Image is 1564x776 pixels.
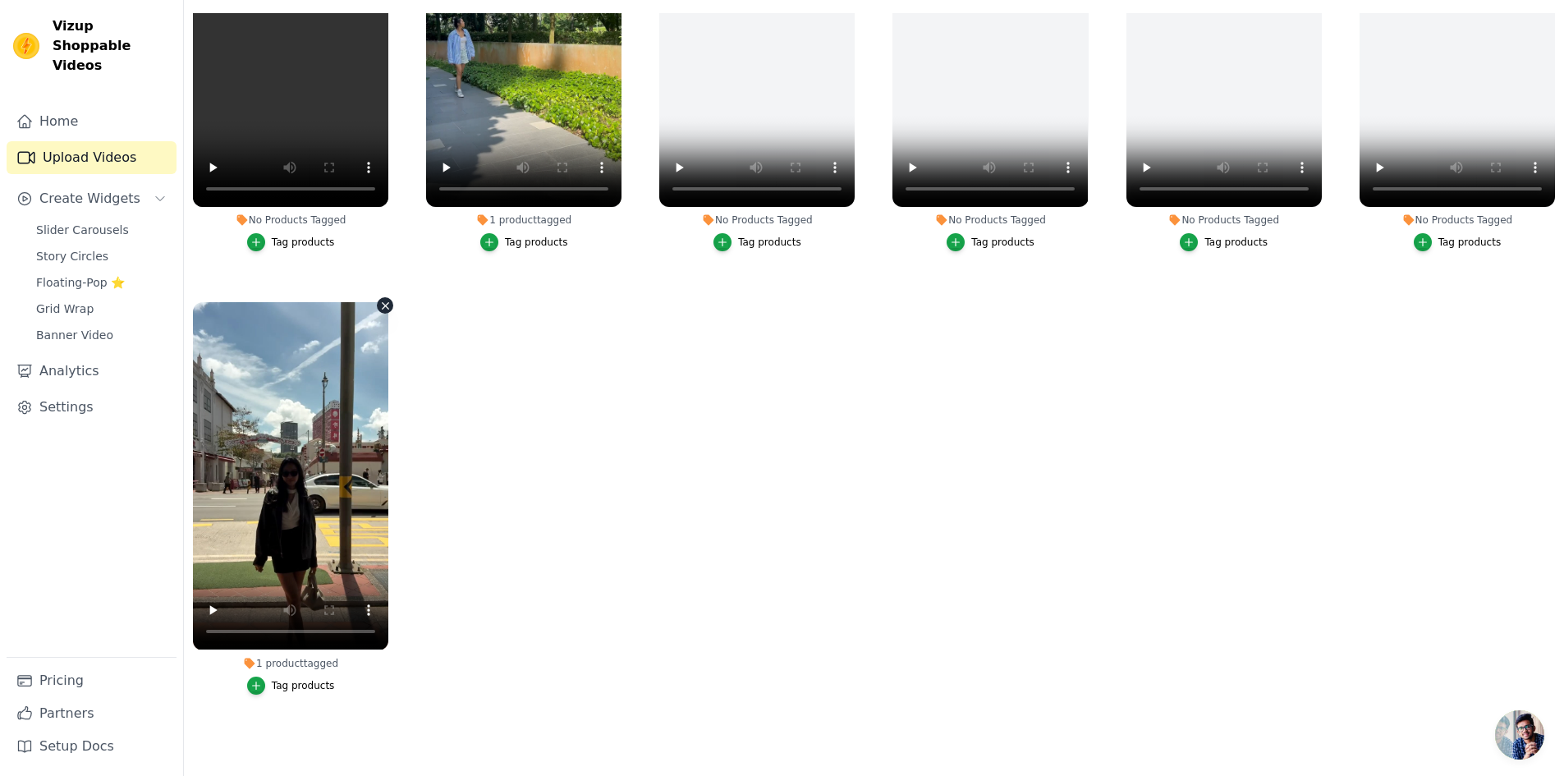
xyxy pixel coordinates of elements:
[1495,710,1544,760] div: Open chat
[377,297,393,314] button: Video Delete
[36,222,129,238] span: Slider Carousels
[738,236,801,249] div: Tag products
[713,233,801,251] button: Tag products
[36,301,94,317] span: Grid Wrap
[7,730,177,763] a: Setup Docs
[247,677,335,695] button: Tag products
[7,697,177,730] a: Partners
[971,236,1034,249] div: Tag products
[1414,233,1502,251] button: Tag products
[947,233,1034,251] button: Tag products
[1204,236,1268,249] div: Tag products
[53,16,170,76] span: Vizup Shoppable Videos
[272,679,335,692] div: Tag products
[1126,214,1322,227] div: No Products Tagged
[892,214,1088,227] div: No Products Tagged
[26,218,177,241] a: Slider Carousels
[193,657,388,670] div: 1 product tagged
[7,664,177,697] a: Pricing
[193,214,388,227] div: No Products Tagged
[36,327,113,343] span: Banner Video
[26,271,177,294] a: Floating-Pop ⭐
[1438,236,1502,249] div: Tag products
[1180,233,1268,251] button: Tag products
[247,233,335,251] button: Tag products
[26,297,177,320] a: Grid Wrap
[13,33,39,59] img: Vizup
[7,105,177,138] a: Home
[36,248,108,264] span: Story Circles
[7,391,177,424] a: Settings
[480,233,568,251] button: Tag products
[505,236,568,249] div: Tag products
[7,141,177,174] a: Upload Videos
[272,236,335,249] div: Tag products
[26,324,177,347] a: Banner Video
[36,274,125,291] span: Floating-Pop ⭐
[659,214,855,227] div: No Products Tagged
[1360,214,1555,227] div: No Products Tagged
[7,182,177,215] button: Create Widgets
[39,189,140,209] span: Create Widgets
[26,245,177,268] a: Story Circles
[426,214,621,227] div: 1 product tagged
[7,355,177,388] a: Analytics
